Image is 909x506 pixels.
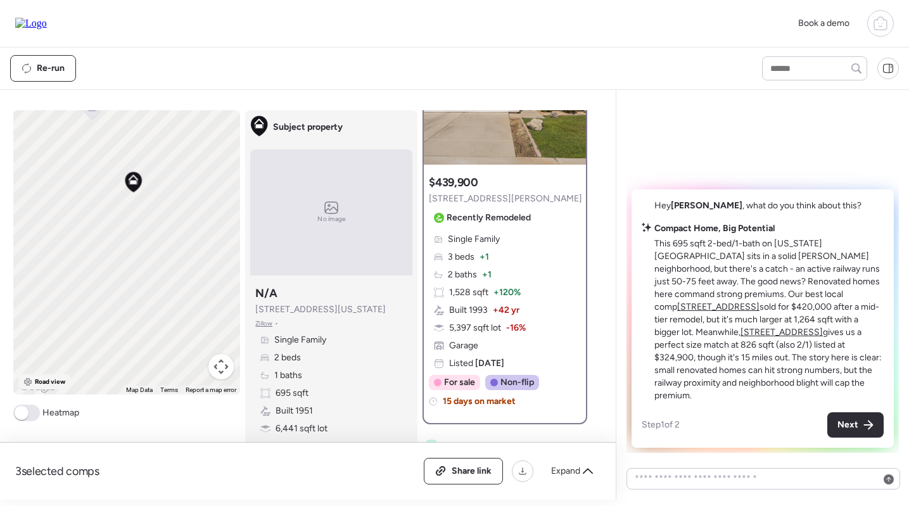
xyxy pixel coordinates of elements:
a: [STREET_ADDRESS] [677,301,760,312]
span: [DATE] [473,358,504,369]
span: Road view [35,377,66,387]
span: Built 1951 [276,405,313,417]
button: Map Data [126,386,153,395]
span: 2 beds [274,351,301,364]
img: Google [16,378,58,395]
span: Non-flip [500,376,534,389]
span: 3 beds [448,251,474,263]
span: -16% [506,322,526,334]
span: + 1 [482,269,492,281]
span: 15 days on market [443,395,516,408]
span: Subject property [273,121,343,134]
span: • [275,319,278,329]
span: 695 sqft [276,387,308,400]
span: 5,397 sqft lot [449,322,501,334]
a: Terms (opens in new tab) [160,386,178,393]
img: Logo [15,18,47,29]
h3: $439,900 [429,175,478,190]
span: 1,528 sqft [449,286,488,299]
span: Re-run [37,62,65,75]
button: Map camera controls [208,354,234,379]
a: Open this area in Google Maps (opens a new window) [16,378,58,395]
span: Share link [452,465,492,478]
span: Listed [449,357,504,370]
span: No image [317,214,345,224]
span: Built 1993 [449,304,488,317]
span: + 120% [493,286,521,299]
span: Single Family [274,334,326,346]
span: [STREET_ADDRESS][US_STATE] [255,303,386,316]
p: This 695 sqft 2-bed/1-bath on [US_STATE][GEOGRAPHIC_DATA] sits in a solid [PERSON_NAME] neighborh... [654,237,884,402]
span: Hey , what do you think about this? [654,200,861,211]
span: Expand [551,465,580,478]
a: Report a map error [186,386,236,393]
span: 3 selected comps [15,464,99,479]
span: 2 baths [448,269,477,281]
span: [PERSON_NAME] [671,200,742,211]
span: + 42 yr [493,304,519,317]
span: 6,441 sqft lot [276,422,327,435]
span: Recently Remodeled [447,212,531,224]
span: Garage [449,339,478,352]
span: [STREET_ADDRESS][PERSON_NAME] [429,193,582,205]
span: Step 1 of 2 [642,419,680,430]
span: + 1 [480,251,489,263]
h3: N/A [255,286,277,301]
span: Heatmap [42,407,79,419]
span: For sale [444,376,475,389]
a: [STREET_ADDRESS] [741,327,823,338]
strong: Compact Home, Big Potential [654,223,775,234]
span: Next [837,419,858,431]
span: Book a demo [798,18,849,28]
span: Single Family [448,233,500,246]
span: 1 baths [274,369,302,382]
span: Zillow [255,319,272,329]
